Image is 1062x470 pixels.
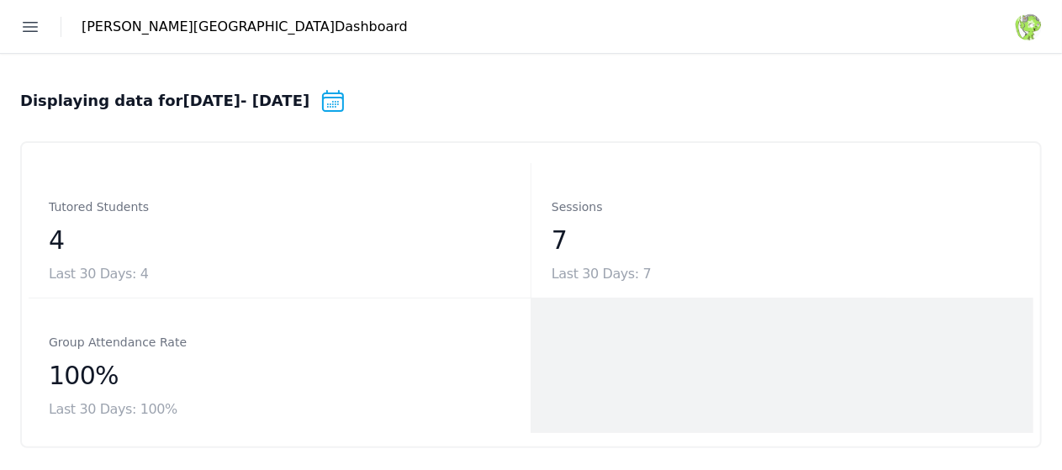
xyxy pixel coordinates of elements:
[49,197,149,217] dt: Tutored Students
[1015,13,1042,40] img: avatar
[49,264,510,284] div: Last 30 Days: 4
[49,332,187,352] dt: Group Attendance Rate
[20,87,346,114] div: Displaying data for [DATE] - [DATE]
[49,224,510,257] dd: 4
[49,399,510,420] div: Last 30 Days: 100%
[49,359,510,393] dd: 100%
[552,264,1013,284] div: Last 30 Days: 7
[552,224,1013,257] dd: 7
[552,197,603,217] dt: Sessions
